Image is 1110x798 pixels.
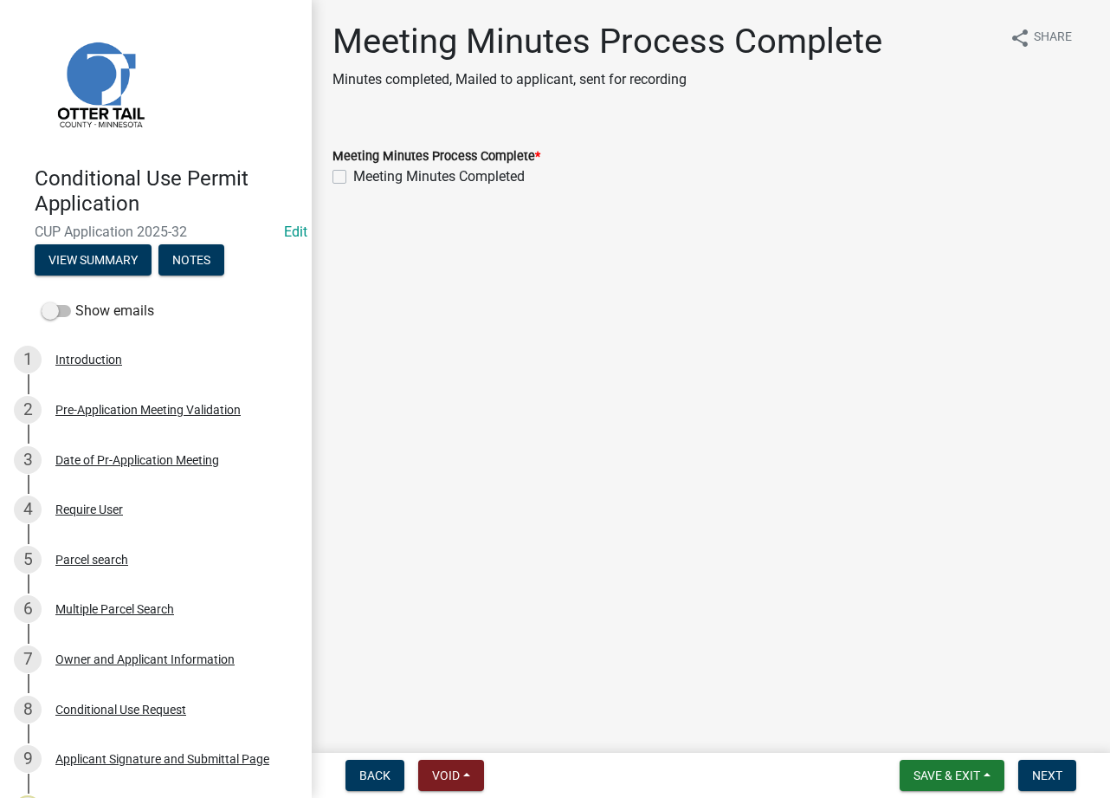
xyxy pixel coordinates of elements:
label: Meeting Minutes Completed [353,166,525,187]
a: Edit [284,224,307,240]
div: 7 [14,646,42,673]
div: Date of Pr-Application Meeting [55,454,219,466]
button: Next [1018,760,1076,791]
span: Back [359,769,390,782]
div: Require User [55,503,123,516]
div: Owner and Applicant Information [55,653,235,665]
label: Meeting Minutes Process Complete [332,151,540,163]
button: View Summary [35,244,152,276]
button: Back [345,760,404,791]
button: Void [418,760,484,791]
span: Save & Exit [913,769,980,782]
div: 3 [14,446,42,474]
button: Save & Exit [900,760,1004,791]
span: Share [1034,28,1072,49]
button: Notes [158,244,224,276]
div: 2 [14,396,42,424]
div: 6 [14,595,42,623]
div: Introduction [55,354,122,366]
span: Void [432,769,460,782]
div: 5 [14,546,42,574]
div: 8 [14,696,42,723]
h1: Meeting Minutes Process Complete [332,21,882,62]
div: Pre-Application Meeting Validation [55,404,241,416]
wm-modal-confirm: Edit Application Number [284,224,307,240]
div: Multiple Parcel Search [55,603,174,615]
div: Conditional Use Request [55,704,186,716]
div: Parcel search [55,554,128,566]
wm-modal-confirm: Summary [35,254,152,268]
span: CUP Application 2025-32 [35,224,277,240]
img: Otter Tail County, Minnesota [35,18,165,148]
h4: Conditional Use Permit Application [35,166,298,217]
wm-modal-confirm: Notes [158,254,224,268]
span: Next [1032,769,1062,782]
div: 4 [14,496,42,523]
p: Minutes completed, Mailed to applicant, sent for recording [332,69,882,90]
label: Show emails [42,301,154,321]
div: 9 [14,745,42,773]
i: share [1010,28,1030,49]
div: 1 [14,346,42,373]
button: shareShare [996,21,1086,55]
div: Applicant Signature and Submittal Page [55,753,269,765]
